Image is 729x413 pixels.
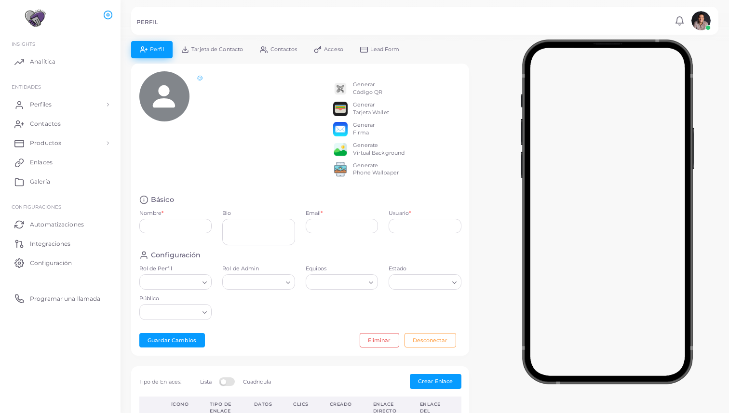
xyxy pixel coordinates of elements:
[222,265,295,273] label: Rol de Admin
[12,84,41,90] span: ENTIDADES
[139,378,182,385] span: Tipo de Enlaces:
[151,251,201,260] h4: Configuración
[7,253,113,272] a: Configuración
[306,210,323,217] label: Email
[139,274,212,290] div: Search for option
[410,374,461,388] button: Crear Enlace
[307,277,365,287] input: Search for option
[30,220,84,229] span: Automatizaciones
[7,95,113,114] a: Perfiles
[333,142,348,157] img: e64e04433dee680bcc62d3a6779a8f701ecaf3be228fb80ea91b313d80e16e10.png
[353,162,399,177] div: Generate Phone Wallpaper
[389,274,461,290] div: Search for option
[353,142,405,157] div: Generate Virtual Background
[418,378,453,385] span: Crear Enlace
[306,274,378,290] div: Search for option
[171,401,189,408] div: Ícono
[353,81,382,96] div: Generar Código QR
[688,11,713,30] a: avatar
[136,19,158,26] h5: PERFIL
[7,133,113,153] a: Productos
[9,9,62,27] img: logo
[7,234,113,253] a: Integraciones
[12,204,61,210] span: Configuraciones
[7,153,113,172] a: Enlaces
[243,378,271,386] label: Cuadrícula
[30,158,53,167] span: Enlaces
[7,172,113,191] a: Galería
[7,214,113,234] a: Automatizaciones
[144,307,199,318] input: Search for option
[139,295,212,303] label: Público
[222,274,295,290] div: Search for option
[333,122,348,136] img: email.png
[30,57,55,66] span: Analítica
[389,210,411,217] label: Usuario
[191,47,243,52] span: Tarjeta de Contacto
[254,401,272,408] div: Datos
[360,333,399,347] button: Eliminar
[333,162,348,176] img: 522fc3d1c3555ff804a1a379a540d0107ed87845162a92721bf5e2ebbcc3ae6c.png
[330,401,352,408] div: Creado
[151,195,174,204] h4: Básico
[30,294,100,303] span: Programar una llamada
[405,333,456,347] button: Desconectar
[30,139,61,147] span: Productos
[333,81,348,96] img: qr2.png
[30,259,72,267] span: Configuración
[389,265,461,273] label: Estado
[200,378,212,386] label: Lista
[293,401,309,408] div: Clics
[7,52,113,71] a: Analítica
[227,277,282,287] input: Search for option
[30,120,61,128] span: Contactos
[30,100,52,109] span: Perfiles
[12,41,35,47] span: INSIGHTS
[139,333,205,347] button: Guardar Cambios
[7,114,113,133] a: Contactos
[222,210,295,217] label: Bio
[30,240,70,248] span: Integraciones
[691,11,711,30] img: avatar
[353,101,389,117] div: Generar Tarjeta Wallet
[144,277,199,287] input: Search for option
[139,304,212,320] div: Search for option
[370,47,399,52] span: Lead Form
[150,47,164,52] span: Perfil
[521,40,694,384] img: phone-mock.b55596b7.png
[197,74,202,81] a: @
[393,277,448,287] input: Search for option
[7,289,113,308] a: Programar una llamada
[333,102,348,116] img: apple-wallet.png
[324,47,343,52] span: Acceso
[270,47,297,52] span: Contactos
[139,265,212,273] label: Rol de Perfil
[30,177,50,186] span: Galería
[306,265,378,273] label: Equipos
[353,121,375,137] div: Generar Firma
[139,210,164,217] label: Nombre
